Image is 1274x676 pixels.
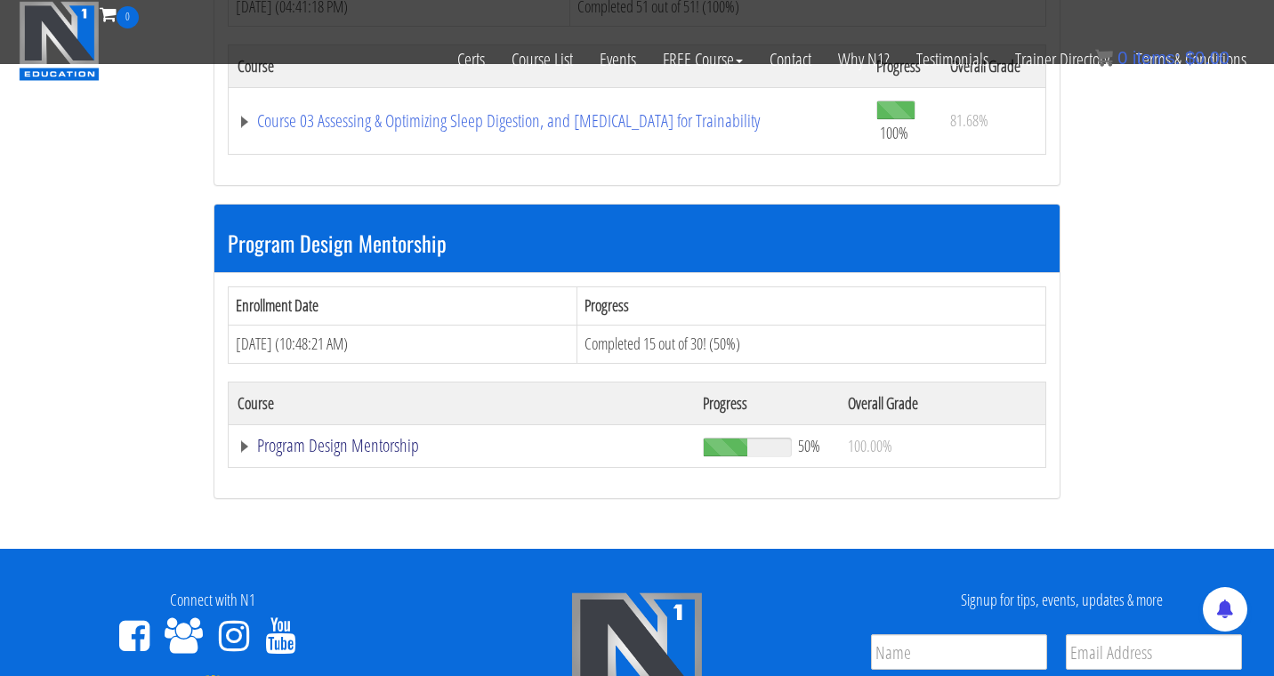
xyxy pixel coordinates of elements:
[798,436,820,455] span: 50%
[577,287,1046,326] th: Progress
[825,28,903,91] a: Why N1?
[100,2,139,26] a: 0
[1066,634,1242,670] input: Email Address
[1002,28,1123,91] a: Trainer Directory
[586,28,649,91] a: Events
[903,28,1002,91] a: Testimonials
[871,634,1047,670] input: Name
[880,123,908,142] span: 100%
[863,591,1261,609] h4: Signup for tips, events, updates & more
[839,382,1045,424] th: Overall Grade
[1123,28,1260,91] a: Terms & Conditions
[1185,48,1230,68] bdi: 0.00
[229,326,577,364] td: [DATE] (10:48:21 AM)
[19,1,100,81] img: n1-education
[1117,48,1127,68] span: 0
[229,287,577,326] th: Enrollment Date
[577,326,1046,364] td: Completed 15 out of 30! (50%)
[238,112,859,130] a: Course 03 Assessing & Optimizing Sleep Digestion, and [MEDICAL_DATA] for Trainability
[694,382,839,424] th: Progress
[498,28,586,91] a: Course List
[13,591,411,609] h4: Connect with N1
[117,6,139,28] span: 0
[756,28,825,91] a: Contact
[941,87,1046,154] td: 81.68%
[229,382,695,424] th: Course
[228,231,1046,254] h3: Program Design Mentorship
[1095,48,1230,68] a: 0 items: $0.00
[444,28,498,91] a: Certs
[1133,48,1180,68] span: items:
[649,28,756,91] a: FREE Course
[839,424,1045,467] td: 100.00%
[1185,48,1195,68] span: $
[238,437,685,455] a: Program Design Mentorship
[1095,49,1113,67] img: icon11.png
